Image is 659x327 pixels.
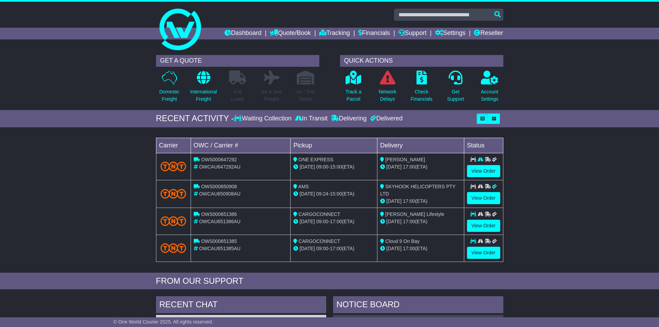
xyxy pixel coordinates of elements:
span: SKYHOOK HELICOPTERS PTY LTD [380,184,456,197]
img: TNT_Domestic.png [161,189,186,198]
div: (ETA) [380,198,461,205]
div: Waiting Collection [234,115,293,122]
a: View Order [467,165,500,177]
span: OWS000651386 [201,211,237,217]
td: OWC / Carrier # [191,138,291,153]
a: Reseller [474,28,503,39]
span: CARGOCONNECT [299,238,340,244]
a: Settings [435,28,466,39]
a: View Order [467,192,500,204]
p: Full Loads [229,88,246,103]
a: InternationalFreight [190,70,217,107]
span: CARGOCONNECT [299,211,340,217]
span: 17:00 [403,246,415,251]
td: Pickup [291,138,377,153]
a: Tracking [319,28,350,39]
a: View Order [467,220,500,232]
div: NOTICE BOARD [333,296,503,315]
span: [DATE] [386,164,402,170]
div: GET A QUOTE [156,55,319,67]
span: 09:00 [316,219,328,224]
span: 17:00 [403,198,415,204]
a: DomesticFreight [159,70,180,107]
div: - (ETA) [293,163,374,171]
span: [DATE] [300,191,315,197]
div: - (ETA) [293,190,374,198]
div: - (ETA) [293,245,374,252]
span: OWCAU651386AU [199,219,240,224]
div: Delivering [329,115,368,122]
td: Status [464,138,503,153]
p: Check Financials [411,88,432,103]
span: 09:24 [316,191,328,197]
p: Account Settings [481,88,498,103]
span: OWCAU650908AU [199,191,240,197]
div: RECENT ACTIVITY - [156,113,234,124]
span: [DATE] [386,219,402,224]
span: OWS000650908 [201,184,237,189]
span: 15:00 [330,191,342,197]
a: Support [399,28,427,39]
span: 17:00 [330,246,342,251]
p: International Freight [190,88,217,103]
div: (ETA) [380,163,461,171]
td: Delivery [377,138,464,153]
span: [PERSON_NAME] [385,157,425,162]
span: 17:00 [403,219,415,224]
span: [DATE] [300,164,315,170]
span: AMS [298,184,309,189]
span: [DATE] [300,219,315,224]
span: [PERSON_NAME] Lifestyle [385,211,444,217]
a: Dashboard [225,28,262,39]
p: Network Delays [378,88,396,103]
span: 09:00 [316,164,328,170]
div: (ETA) [380,218,461,225]
div: - (ETA) [293,218,374,225]
span: OWS000647292 [201,157,237,162]
div: (ETA) [380,245,461,252]
a: NetworkDelays [378,70,396,107]
span: OWCAU651385AU [199,246,240,251]
div: In Transit [293,115,329,122]
div: QUICK ACTIONS [340,55,503,67]
a: CheckFinancials [410,70,433,107]
span: © One World Courier 2025. All rights reserved. [113,319,213,325]
span: ONE EXPRESS [299,157,333,162]
span: 17:00 [330,219,342,224]
span: [DATE] [386,198,402,204]
span: OWCAU647292AU [199,164,240,170]
span: 09:00 [316,246,328,251]
a: GetSupport [447,70,464,107]
a: View Order [467,247,500,259]
p: Get Support [447,88,464,103]
span: [DATE] [386,246,402,251]
p: Air / Sea Depot [296,88,315,103]
a: Track aParcel [345,70,362,107]
span: 15:00 [330,164,342,170]
span: [DATE] [300,246,315,251]
a: Quote/Book [270,28,311,39]
span: Cloud 9 On Bay [385,238,420,244]
span: OWS000651385 [201,238,237,244]
div: FROM OUR SUPPORT [156,276,503,286]
img: TNT_Domestic.png [161,162,186,171]
div: RECENT CHAT [156,296,326,315]
div: Delivered [368,115,403,122]
a: Financials [358,28,390,39]
p: Air & Sea Freight [262,88,282,103]
p: Track a Parcel [346,88,361,103]
img: TNT_Domestic.png [161,243,186,253]
a: AccountSettings [480,70,499,107]
span: 17:00 [403,164,415,170]
img: TNT_Domestic.png [161,216,186,226]
td: Carrier [156,138,191,153]
p: Domestic Freight [159,88,179,103]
